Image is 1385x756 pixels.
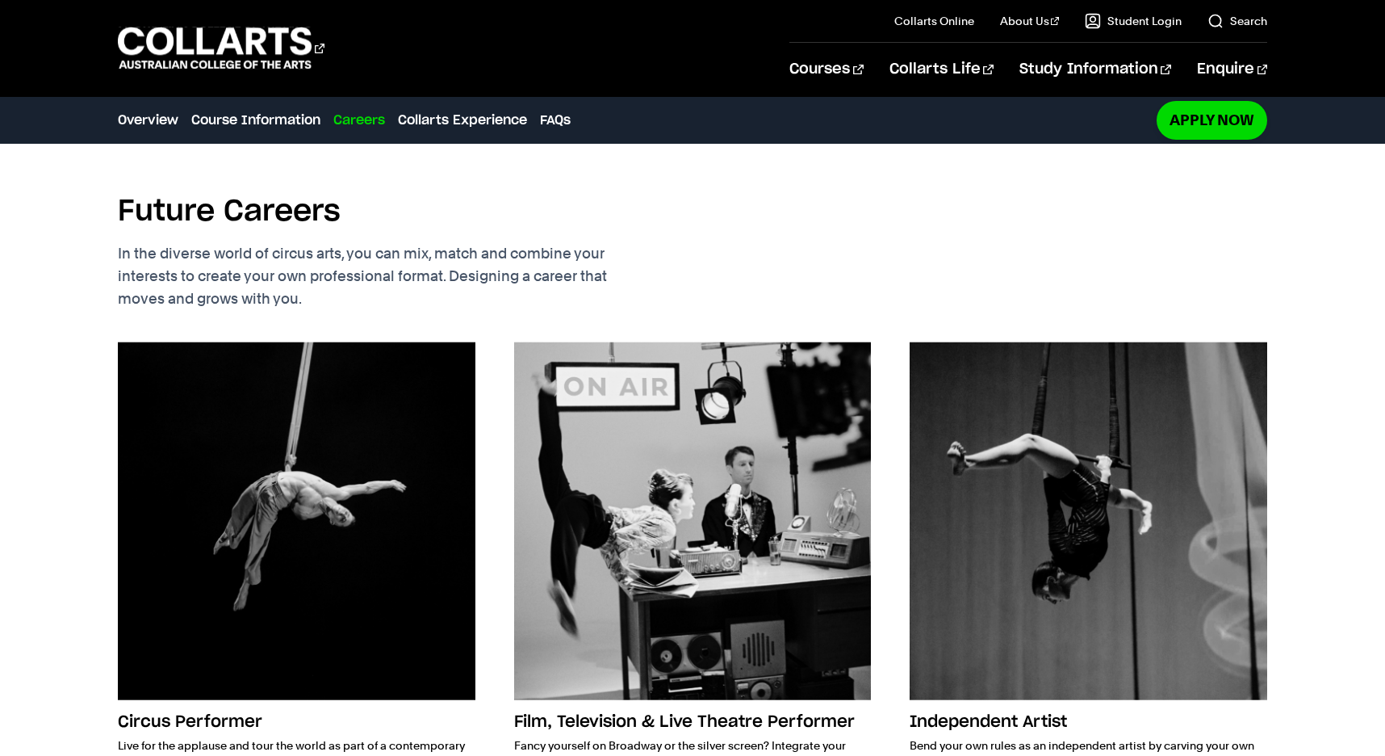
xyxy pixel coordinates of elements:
h3: Film, Television & Live Theatre Performer [514,707,872,737]
a: Collarts Life [889,43,994,96]
a: Collarts Experience [398,111,527,130]
a: Enquire [1197,43,1267,96]
a: Search [1207,13,1267,29]
a: Course Information [191,111,320,130]
a: Courses [789,43,863,96]
a: Apply Now [1157,101,1267,139]
h3: Independent Artist [910,707,1267,737]
h2: Future Careers [118,194,341,229]
a: Study Information [1019,43,1171,96]
a: Overview [118,111,178,130]
a: Careers [333,111,385,130]
h3: Circus Performer [118,707,475,737]
a: FAQs [540,111,571,130]
a: About Us [1000,13,1060,29]
a: Student Login [1085,13,1182,29]
div: Go to homepage [118,25,324,71]
p: In the diverse world of circus arts, you can mix, match and combine your interests to create your... [118,242,707,310]
a: Collarts Online [894,13,974,29]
